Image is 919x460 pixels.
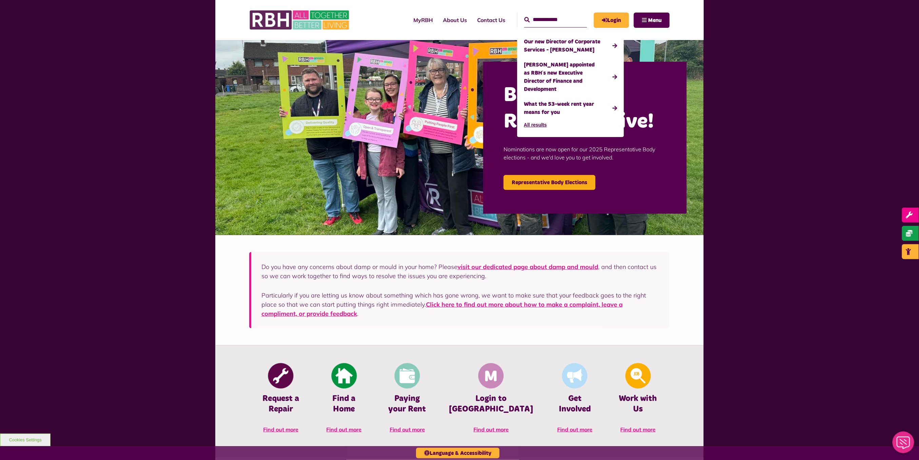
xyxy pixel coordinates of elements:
img: Membership And Mutuality [478,363,504,389]
button: All results [524,120,547,130]
h4: Get Involved [553,394,596,415]
a: Our new Director of Corporate Services - [PERSON_NAME] [524,34,617,57]
p: Do you have any concerns about damp or mould in your home? Please , and then contact us so we can... [261,262,660,281]
a: [PERSON_NAME] appointed as RBH’s new Executive Director of Finance and Development [524,57,617,97]
span: Find out more [473,426,509,433]
h4: Work with Us [617,394,660,415]
input: Search [524,13,587,27]
h4: Paying your Rent [386,394,429,415]
a: Looking For A Job Work with Us Find out more [607,362,670,440]
a: Membership And Mutuality Login to [GEOGRAPHIC_DATA] Find out more [439,362,543,440]
span: Find out more [327,426,362,433]
img: RBH [249,7,351,33]
span: Find out more [621,426,656,433]
a: Find A Home Find a Home Find out more [312,362,375,440]
a: Click here to find out more about how to make a complaint, leave a compliment, or provide feedback [261,301,623,318]
a: MyRBH [594,13,629,28]
img: Image (22) [215,40,704,235]
img: Report Repair [268,363,294,389]
img: Pay Rent [395,363,420,389]
a: Contact Us [472,11,510,29]
a: Report Repair Request a Repair Find out more [249,362,312,440]
a: About Us [438,11,472,29]
h2: Become a Representative! [504,82,666,135]
p: Nominations are now open for our 2025 Representative Body elections - and we'd love you to get in... [504,135,666,172]
img: Find A Home [331,363,357,389]
a: Pay Rent Paying your Rent Find out more [376,362,439,440]
a: MyRBH [408,11,438,29]
a: What the 53-week rent year means for you [524,97,617,120]
span: Find out more [390,426,425,433]
img: Get Involved [562,363,588,389]
button: Language & Accessibility [416,448,500,458]
iframe: Netcall Web Assistant for live chat [888,429,919,460]
a: Representative Body Elections [504,175,595,190]
p: Particularly if you are letting us know about something which has gone wrong, we want to make sur... [261,291,660,318]
span: Find out more [263,426,298,433]
span: Find out more [557,426,592,433]
h4: Request a Repair [259,394,302,415]
span: Menu [648,18,662,23]
h4: Login to [GEOGRAPHIC_DATA] [449,394,533,415]
h4: Find a Home [322,394,365,415]
a: Get Involved Get Involved Find out more [543,362,606,440]
a: visit our dedicated page about damp and mould [457,263,598,271]
img: Looking For A Job [625,363,651,389]
button: Navigation [634,13,670,28]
